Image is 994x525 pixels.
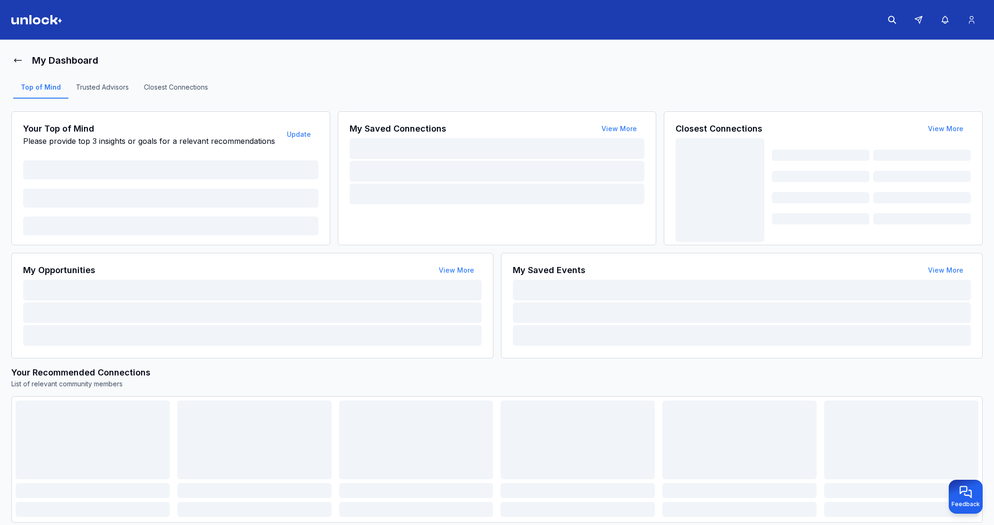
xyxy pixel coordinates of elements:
h3: Closest Connections [676,122,762,135]
img: Logo [11,15,62,25]
button: View More [920,119,971,138]
button: View More [431,261,482,280]
button: Provide feedback [949,480,983,514]
button: Update [279,125,318,144]
h3: My Saved Events [513,264,585,277]
h3: My Saved Connections [350,122,446,135]
button: View More [920,261,971,280]
p: Please provide top 3 insights or goals for a relevant recommendations [23,135,277,147]
p: List of relevant community members [11,379,983,389]
h3: Your Top of Mind [23,122,277,135]
a: Top of Mind [13,83,68,99]
span: Feedback [952,500,980,508]
h3: My Opportunities [23,264,95,277]
h3: Your Recommended Connections [11,366,983,379]
a: Trusted Advisors [68,83,136,99]
a: Closest Connections [136,83,216,99]
button: View More [594,119,644,138]
h1: My Dashboard [32,54,98,67]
